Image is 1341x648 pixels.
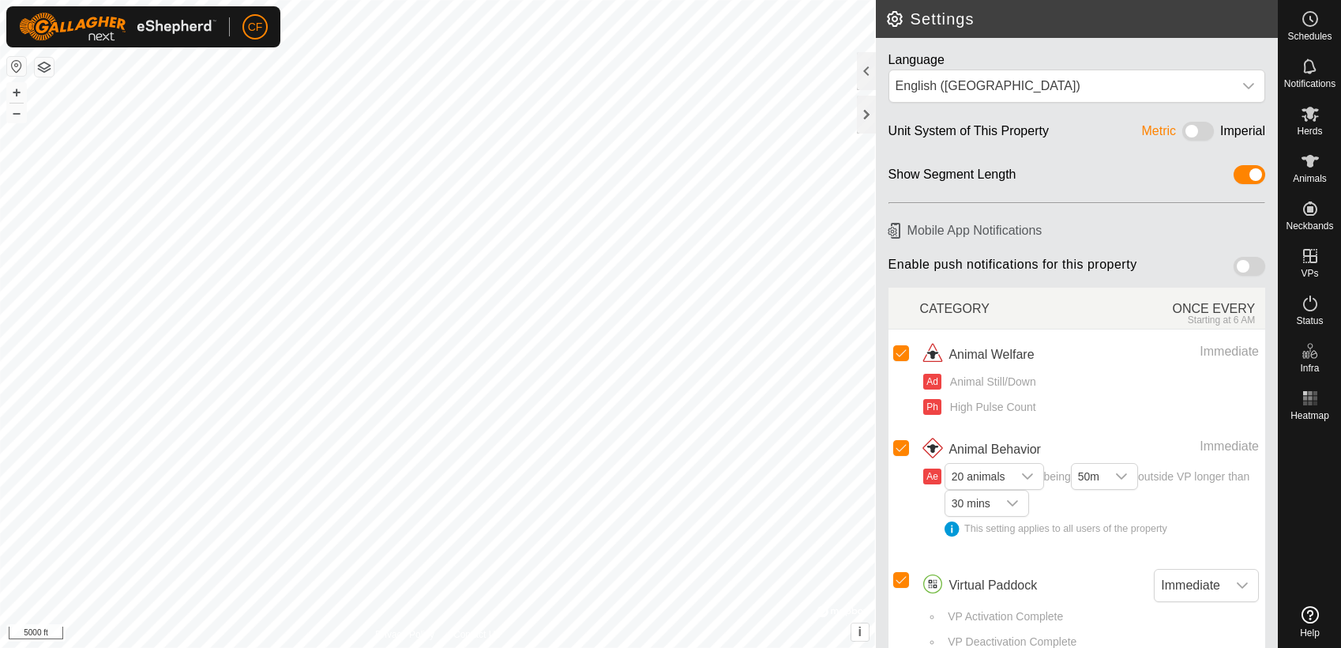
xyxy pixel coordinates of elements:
span: Animal Welfare [948,345,1034,364]
div: Immediate [1117,437,1259,456]
span: Infra [1300,364,1319,373]
span: Notifications [1284,79,1335,89]
div: This setting applies to all users of the property [945,522,1259,537]
span: Animal Behavior [948,440,1041,459]
span: being outside VP longer than [945,470,1259,537]
div: dropdown trigger [997,491,1028,516]
span: 20 animals [945,464,1012,489]
div: dropdown trigger [1106,464,1137,489]
span: 50m [1072,464,1106,489]
span: Enable push notifications for this property [888,257,1137,281]
span: Schedules [1287,32,1332,41]
div: CATEGORY [920,291,1093,326]
button: – [7,104,26,122]
button: + [7,83,26,102]
img: animal welfare icon [920,342,945,367]
h2: Settings [885,9,1278,28]
button: Ae [923,469,941,484]
span: Animal Still/Down [945,374,1036,390]
button: i [851,624,869,641]
button: Map Layers [35,58,54,77]
div: English ([GEOGRAPHIC_DATA]) [896,77,1226,96]
div: dropdown trigger [1226,570,1258,601]
span: English (US) [889,70,1233,102]
button: Reset Map [7,57,26,76]
div: Unit System of This Property [888,122,1049,146]
span: Neckbands [1286,221,1333,231]
span: Herds [1297,126,1322,136]
span: i [858,625,861,639]
div: Immediate [1117,342,1259,361]
a: Contact Us [453,627,500,642]
span: High Pulse Count [945,399,1036,416]
h6: Mobile App Notifications [882,217,1272,244]
span: Virtual Paddock [948,576,1037,595]
div: Imperial [1220,122,1265,146]
a: Privacy Policy [375,627,434,642]
span: Immediate [1155,570,1226,601]
span: Help [1300,628,1320,638]
div: Starting at 6 AM [1092,315,1255,326]
span: 30 mins [945,491,997,516]
div: Metric [1142,122,1177,146]
img: animal behavior icon [920,437,945,462]
span: VP Activation Complete [942,608,1063,625]
span: VPs [1301,269,1318,278]
span: Heatmap [1290,411,1329,420]
button: Ad [923,374,941,390]
img: virtual paddocks icon [920,573,945,598]
div: dropdown trigger [1233,70,1264,102]
div: Show Segment Length [888,165,1016,190]
button: Ph [923,399,941,415]
div: ONCE EVERY [1092,291,1265,326]
img: Gallagher Logo [19,13,216,41]
div: Language [888,51,1265,70]
div: dropdown trigger [1012,464,1043,489]
a: Help [1279,600,1341,644]
span: Animals [1293,174,1327,183]
span: Status [1296,316,1323,326]
span: CF [248,19,263,36]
